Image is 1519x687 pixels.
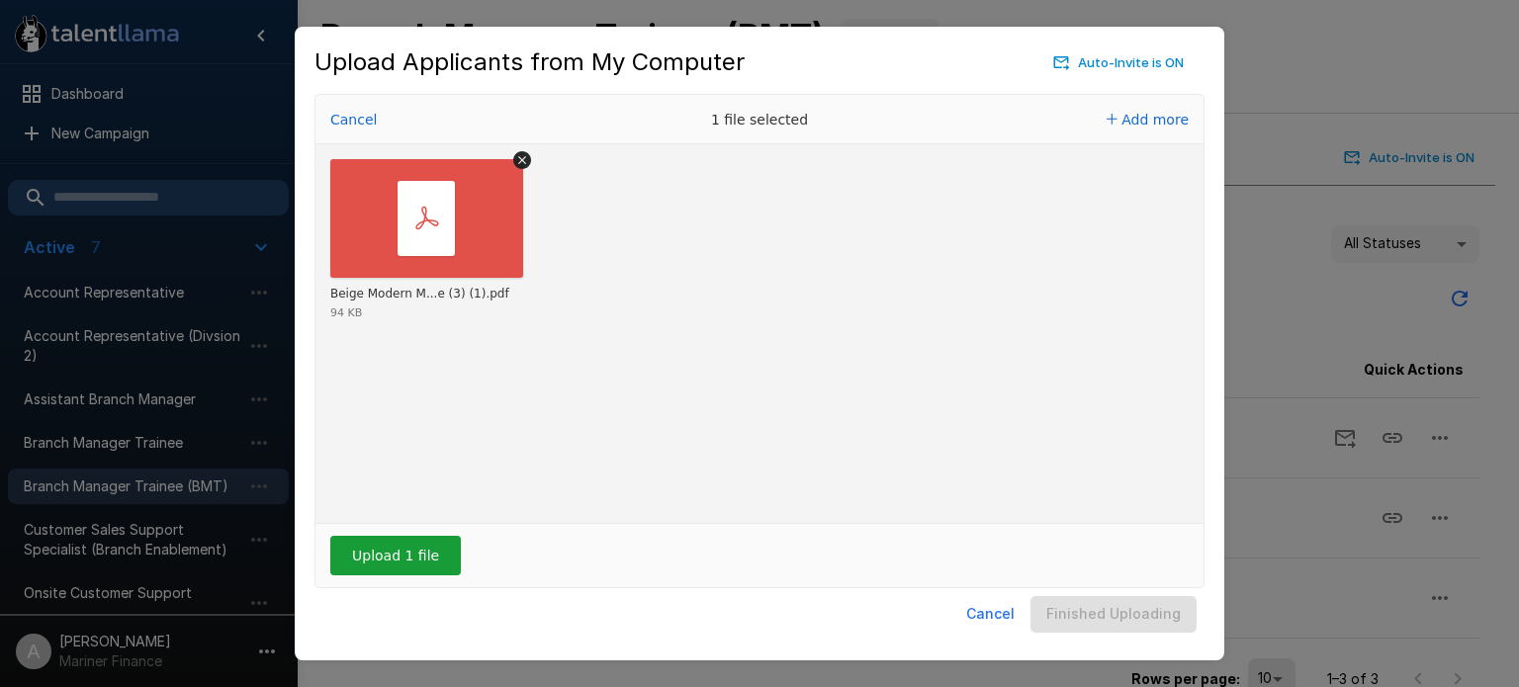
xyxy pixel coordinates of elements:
button: Cancel [324,106,383,133]
button: Add more files [1099,106,1197,133]
button: Remove file [513,151,531,169]
button: Auto-Invite is ON [1049,47,1189,78]
button: Upload 1 file [330,536,461,575]
span: Add more [1121,112,1189,128]
div: Uppy Dashboard [314,94,1205,588]
h5: Upload Applicants from My Computer [314,46,745,78]
div: Beige Modern Minimal Resume (3) (1).pdf [330,287,509,302]
div: 1 file selected [611,95,908,144]
div: 94 KB [330,307,362,318]
button: Cancel [958,596,1023,633]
